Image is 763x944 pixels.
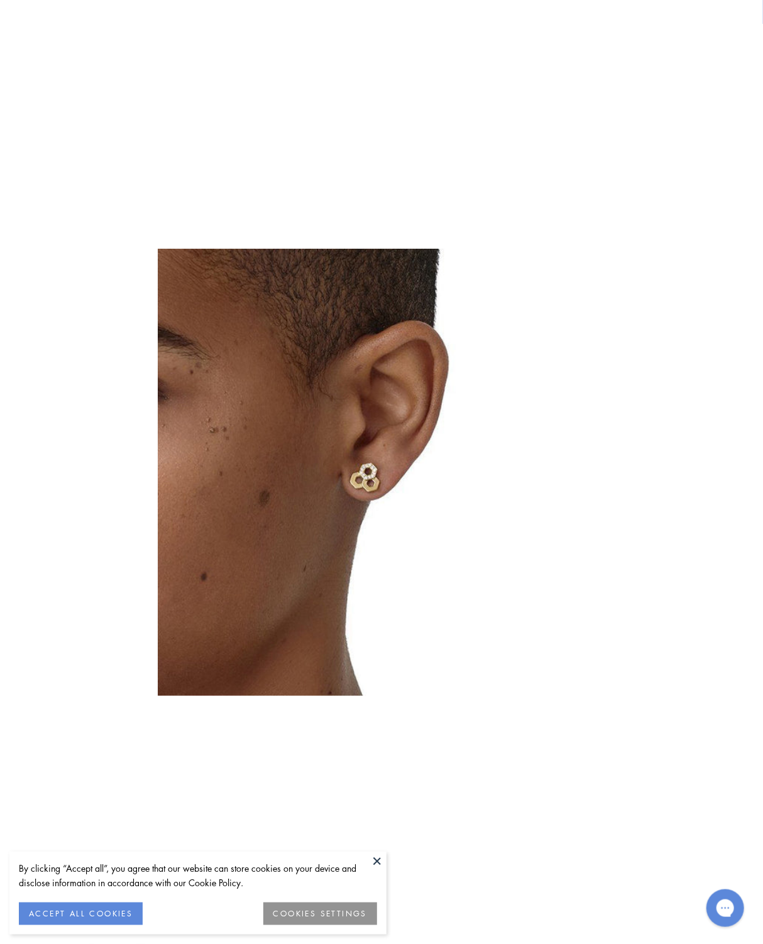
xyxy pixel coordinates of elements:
button: COOKIES SETTINGS [263,903,377,925]
button: ACCEPT ALL COOKIES [19,903,143,925]
img: TSC_20210204_LK03_0074_97d4c1cc-f1f3-4c4d-800a-b2b6630daf93_600x.jpg [158,249,605,696]
iframe: Gorgias live chat messenger [700,885,750,931]
div: By clicking “Accept all”, you agree that our website can store cookies on your device and disclos... [19,861,377,890]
